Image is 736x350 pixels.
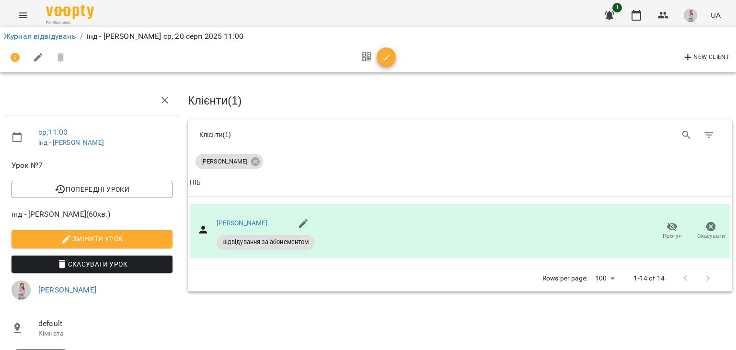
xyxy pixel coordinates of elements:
[19,233,165,245] span: Змінити урок
[195,154,263,169] div: [PERSON_NAME]
[188,119,732,150] div: Table Toolbar
[38,139,104,146] a: інд - [PERSON_NAME]
[591,271,618,285] div: 100
[19,258,165,270] span: Скасувати Урок
[87,31,243,42] p: інд - [PERSON_NAME] ср, 20 серп 2025 11:00
[80,31,83,42] li: /
[698,124,721,147] button: Фільтр
[46,5,94,19] img: Voopty Logo
[199,130,453,140] div: Клієнти ( 1 )
[697,232,725,240] span: Скасувати
[38,318,172,329] span: default
[4,31,732,42] nav: breadcrumb
[11,209,172,220] span: інд - [PERSON_NAME] ( 60 хв. )
[38,329,172,338] p: Кімната
[217,219,268,227] a: [PERSON_NAME]
[38,128,68,137] a: ср , 11:00
[19,184,165,195] span: Попередні уроки
[633,274,664,283] p: 1-14 of 14
[612,3,622,12] span: 1
[190,177,201,188] div: ПІБ
[707,6,724,24] button: UA
[653,218,691,245] button: Прогул
[188,94,732,107] h3: Клієнти ( 1 )
[217,238,315,246] span: Відвідування за абонементом
[11,4,34,27] button: Menu
[11,230,172,247] button: Змінити урок
[46,20,94,26] span: For Business
[190,177,201,188] div: Sort
[682,52,730,63] span: New Client
[711,10,721,20] span: UA
[684,9,697,22] img: 5a3acf09a0f7ca778c7c1822df7761ae.png
[11,256,172,273] button: Скасувати Урок
[675,124,698,147] button: Search
[11,181,172,198] button: Попередні уроки
[195,157,253,166] span: [PERSON_NAME]
[663,232,682,240] span: Прогул
[38,285,96,294] a: [PERSON_NAME]
[4,32,76,41] a: Журнал відвідувань
[542,274,587,283] p: Rows per page:
[691,218,730,245] button: Скасувати
[11,280,31,300] img: 5a3acf09a0f7ca778c7c1822df7761ae.png
[190,177,730,188] span: ПІБ
[11,160,172,171] span: Урок №7
[680,50,732,65] button: New Client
